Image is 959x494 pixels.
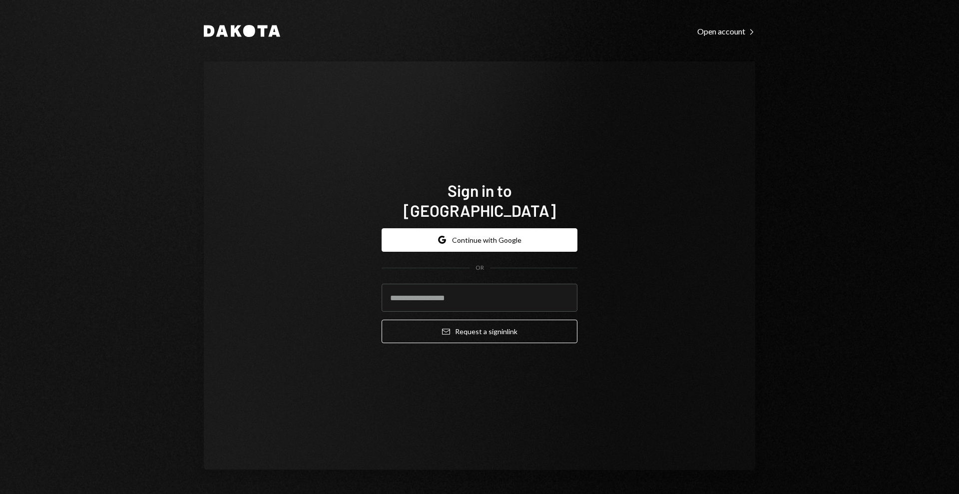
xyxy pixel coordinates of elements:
button: Continue with Google [382,228,577,252]
a: Open account [697,25,755,36]
div: Open account [697,26,755,36]
h1: Sign in to [GEOGRAPHIC_DATA] [382,180,577,220]
div: OR [476,264,484,272]
button: Request a signinlink [382,320,577,343]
